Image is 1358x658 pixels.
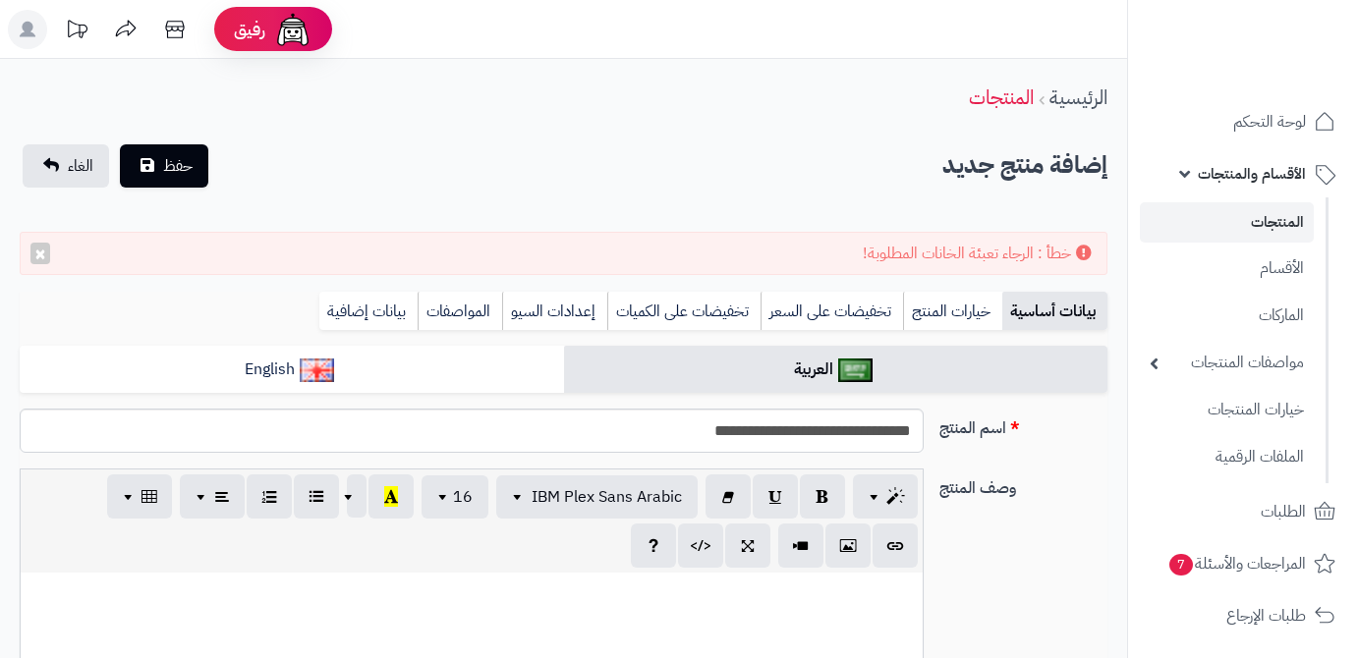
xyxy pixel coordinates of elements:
[1140,247,1314,290] a: الأقسام
[234,18,265,41] span: رفيق
[942,145,1107,186] h2: إضافة منتج جديد
[761,292,903,331] a: تخفيضات على السعر
[1002,292,1107,331] a: بيانات أساسية
[1224,15,1339,56] img: logo-2.png
[453,485,473,509] span: 16
[68,154,93,178] span: الغاء
[532,485,682,509] span: IBM Plex Sans Arabic
[30,243,50,264] button: ×
[319,292,418,331] a: بيانات إضافية
[607,292,761,331] a: تخفيضات على الكميات
[564,346,1108,394] a: العربية
[1167,550,1306,577] span: المراجعات والأسئلة
[1168,553,1194,576] span: 7
[418,292,502,331] a: المواصفات
[163,154,193,178] span: حفظ
[1226,602,1306,630] span: طلبات الإرجاع
[1140,540,1346,587] a: المراجعات والأسئلة7
[1049,82,1107,112] a: الرئيسية
[1140,436,1314,478] a: الملفات الرقمية
[932,409,1115,440] label: اسم المنتج
[1140,342,1314,384] a: مواصفات المنتجات
[502,292,607,331] a: إعدادات السيو
[1140,98,1346,145] a: لوحة التحكم
[300,358,334,382] img: English
[1140,592,1346,639] a: طلبات الإرجاع
[1198,160,1306,188] span: الأقسام والمنتجات
[52,10,101,54] a: تحديثات المنصة
[20,232,1107,276] div: خطأ : الرجاء تعبئة الخانات المطلوبة!
[969,82,1034,112] a: المنتجات
[23,144,109,188] a: الغاء
[1140,202,1314,243] a: المنتجات
[1140,389,1314,431] a: خيارات المنتجات
[1140,488,1346,535] a: الطلبات
[903,292,1002,331] a: خيارات المنتج
[120,144,208,188] button: حفظ
[273,10,312,49] img: ai-face.png
[838,358,873,382] img: العربية
[496,475,698,519] button: IBM Plex Sans Arabic
[1140,295,1314,337] a: الماركات
[932,468,1115,500] label: وصف المنتج
[1233,108,1306,136] span: لوحة التحكم
[1261,498,1306,525] span: الطلبات
[20,346,564,394] a: English
[422,475,488,519] button: 16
